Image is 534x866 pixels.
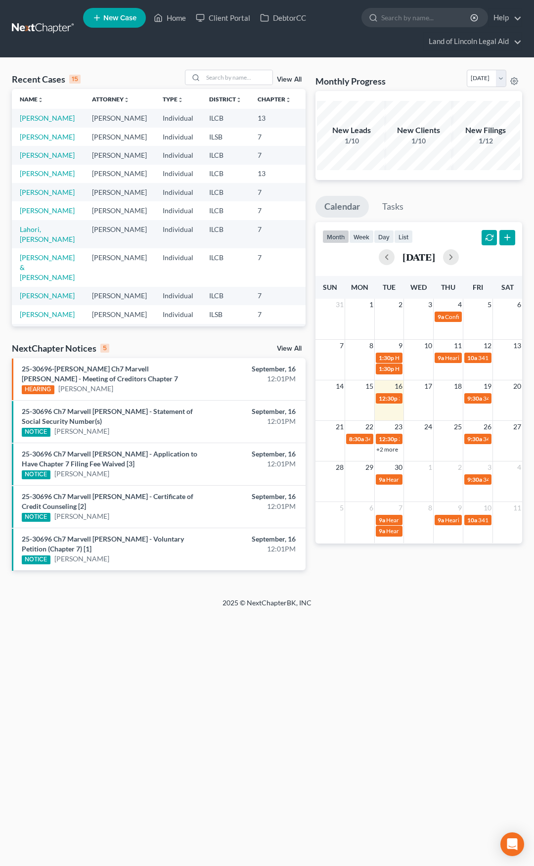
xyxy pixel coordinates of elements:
[211,492,295,501] div: September, 16
[201,220,250,248] td: ILCB
[155,128,201,146] td: Individual
[317,125,386,136] div: New Leads
[410,283,427,291] span: Wed
[379,395,398,402] span: 12:30p
[84,201,155,220] td: [PERSON_NAME]
[451,125,520,136] div: New Filings
[203,70,272,85] input: Search by name...
[155,324,201,342] td: Individual
[12,73,81,85] div: Recent Cases
[54,554,109,564] a: [PERSON_NAME]
[250,220,299,248] td: 7
[394,421,403,433] span: 23
[250,128,299,146] td: 7
[516,461,522,473] span: 4
[339,340,345,352] span: 7
[512,421,522,433] span: 27
[365,435,460,443] span: 341(a) meeting for [PERSON_NAME]
[30,598,504,616] div: 2025 © NextChapterBK, INC
[84,248,155,286] td: [PERSON_NAME]
[379,365,394,372] span: 1:30p
[473,283,483,291] span: Fri
[201,305,250,323] td: ILSB
[381,8,472,27] input: Search by name...
[398,340,403,352] span: 9
[236,97,242,103] i: unfold_more
[299,220,347,248] td: 25-90310
[487,461,492,473] span: 3
[84,183,155,201] td: [PERSON_NAME]
[427,461,433,473] span: 1
[379,476,385,483] span: 9a
[315,75,386,87] h3: Monthly Progress
[211,534,295,544] div: September, 16
[149,9,191,27] a: Home
[155,201,201,220] td: Individual
[54,469,109,479] a: [PERSON_NAME]
[423,380,433,392] span: 17
[250,201,299,220] td: 7
[38,97,44,103] i: unfold_more
[364,461,374,473] span: 29
[211,416,295,426] div: 12:01PM
[512,380,522,392] span: 20
[58,384,113,394] a: [PERSON_NAME]
[54,511,109,521] a: [PERSON_NAME]
[155,183,201,201] td: Individual
[398,299,403,311] span: 2
[317,136,386,146] div: 1/10
[441,283,455,291] span: Thu
[483,380,492,392] span: 19
[364,380,374,392] span: 15
[398,502,403,514] span: 7
[376,446,398,453] a: +2 more
[84,324,155,342] td: [PERSON_NAME]
[20,291,75,300] a: [PERSON_NAME]
[384,136,453,146] div: 1/10
[467,395,482,402] span: 9:30a
[191,9,255,27] a: Client Portal
[20,310,75,319] a: [PERSON_NAME]
[487,299,492,311] span: 5
[277,345,302,352] a: View All
[457,461,463,473] span: 2
[84,305,155,323] td: [PERSON_NAME]
[483,502,492,514] span: 10
[22,470,50,479] div: NOTICE
[335,299,345,311] span: 31
[211,449,295,459] div: September, 16
[368,299,374,311] span: 1
[379,527,385,535] span: 9a
[467,435,482,443] span: 9:30a
[201,146,250,164] td: ILCB
[20,206,75,215] a: [PERSON_NAME]
[383,283,396,291] span: Tue
[451,136,520,146] div: 1/12
[277,76,302,83] a: View All
[399,395,494,402] span: 341(a) meeting for [PERSON_NAME]
[368,340,374,352] span: 8
[250,183,299,201] td: 7
[394,380,403,392] span: 16
[453,421,463,433] span: 25
[374,230,394,243] button: day
[299,201,347,220] td: 25-90302
[349,230,374,243] button: week
[512,502,522,514] span: 11
[250,248,299,286] td: 7
[178,97,183,103] i: unfold_more
[20,95,44,103] a: Nameunfold_more
[201,287,250,305] td: ILCB
[84,287,155,305] td: [PERSON_NAME]
[20,188,75,196] a: [PERSON_NAME]
[335,461,345,473] span: 28
[457,502,463,514] span: 9
[22,365,178,383] a: 25-30696-[PERSON_NAME] Ch7 Marvell [PERSON_NAME] - Meeting of Creditors Chapter 7
[386,476,516,483] span: Hearing for [PERSON_NAME] & [PERSON_NAME]
[250,165,299,183] td: 13
[384,125,453,136] div: New Clients
[155,287,201,305] td: Individual
[211,459,295,469] div: 12:01PM
[20,225,75,243] a: Lahori, [PERSON_NAME]
[255,9,311,27] a: DebtorCC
